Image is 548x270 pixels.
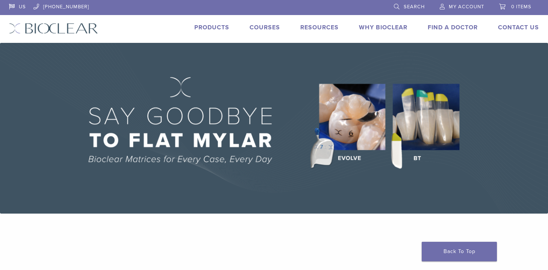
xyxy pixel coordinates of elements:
a: Products [194,24,229,31]
a: Courses [250,24,280,31]
span: Search [404,4,425,10]
a: Find A Doctor [428,24,478,31]
a: Back To Top [422,242,497,261]
span: 0 items [511,4,531,10]
img: Bioclear [9,23,98,34]
span: My Account [449,4,484,10]
a: Contact Us [498,24,539,31]
a: Resources [300,24,339,31]
a: Why Bioclear [359,24,407,31]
